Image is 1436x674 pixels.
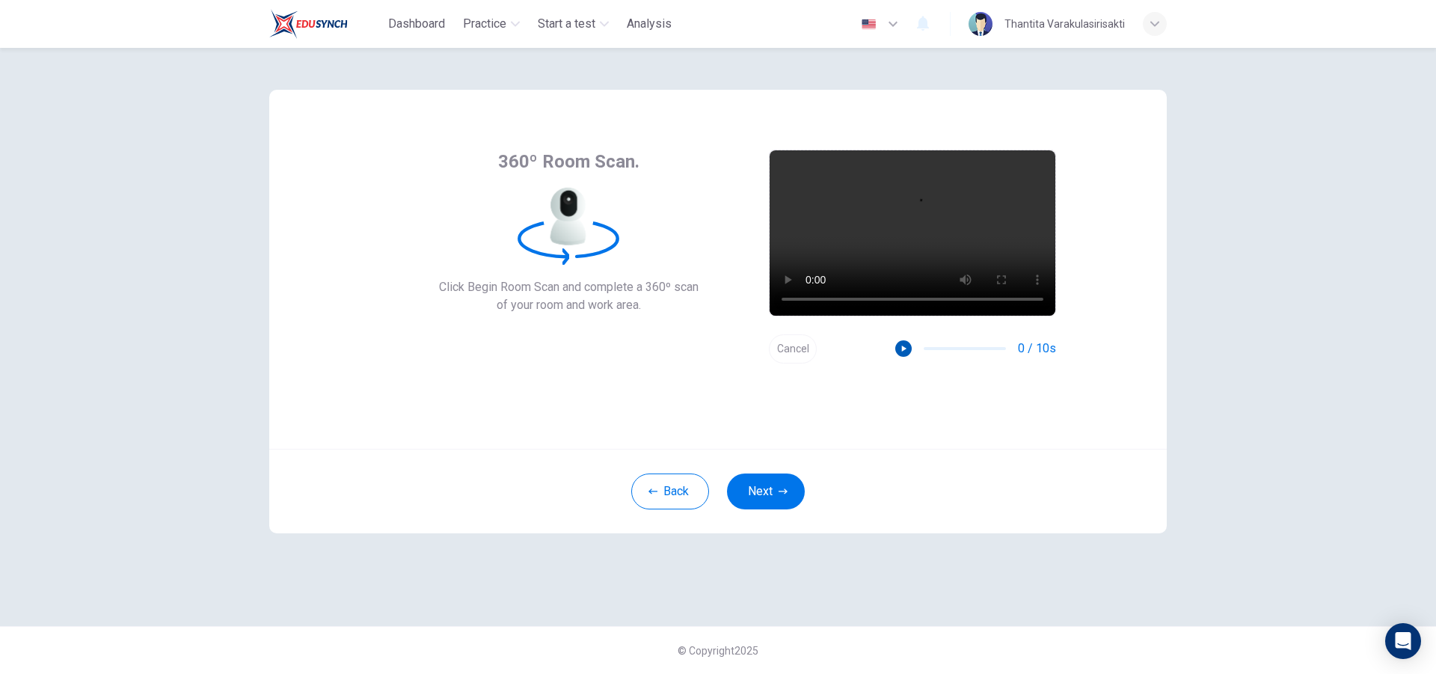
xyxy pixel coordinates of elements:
[538,15,595,33] span: Start a test
[627,15,672,33] span: Analysis
[439,278,699,296] span: Click Begin Room Scan and complete a 360º scan
[859,19,878,30] img: en
[678,645,758,657] span: © Copyright 2025
[1004,15,1125,33] div: Thantita Varakulasirisakti
[631,474,709,509] button: Back
[1018,340,1056,358] span: 0 / 10s
[457,10,526,37] button: Practice
[382,10,451,37] button: Dashboard
[463,15,506,33] span: Practice
[969,12,992,36] img: Profile picture
[498,150,639,174] span: 360º Room Scan.
[621,10,678,37] button: Analysis
[769,334,817,364] button: Cancel
[269,9,382,39] a: Train Test logo
[532,10,615,37] button: Start a test
[727,474,805,509] button: Next
[439,296,699,314] span: of your room and work area.
[1385,623,1421,659] div: Open Intercom Messenger
[269,9,348,39] img: Train Test logo
[388,15,445,33] span: Dashboard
